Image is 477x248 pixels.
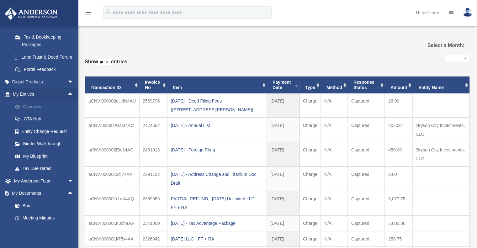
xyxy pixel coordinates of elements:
[299,142,321,166] td: Charge
[413,77,469,93] th: Entity Name: activate to sort column ascending
[9,162,83,175] a: Tax Due Dates
[299,166,321,191] td: Charge
[85,215,139,231] td: aCNVI000001n3dh4AA
[385,93,413,118] td: 26.00
[348,166,385,191] td: Captured
[139,215,167,231] td: 2341009
[171,145,263,154] div: [DATE] - Foreign Filing
[267,142,299,166] td: [DATE]
[139,191,167,215] td: 2359989
[321,118,348,142] td: N/A
[385,142,413,166] td: 450.00
[9,113,83,125] a: CTA Hub
[9,138,83,150] a: Binder Walkthrough
[267,191,299,215] td: [DATE]
[105,8,112,15] i: search
[139,77,167,93] th: Invoice No: activate to sort column ascending
[299,231,321,247] td: Charge
[348,215,385,231] td: Captured
[385,215,413,231] td: 5,000.00
[9,31,83,51] a: Tax & Bookkeeping Packages
[321,77,348,93] th: Method: activate to sort column ascending
[9,150,83,162] a: My Blueprint
[85,11,92,16] a: menu
[9,100,83,113] a: Overview
[321,231,348,247] td: N/A
[4,187,83,200] a: My Documentsarrow_drop_up
[299,118,321,142] td: Charge
[321,142,348,166] td: N/A
[4,88,83,101] a: My Entitiesarrow_drop_up
[9,125,83,138] a: Entity Change Request
[413,142,469,166] td: Bryson City Investments, LLC
[385,77,413,93] th: Amount: activate to sort column ascending
[321,93,348,118] td: N/A
[348,191,385,215] td: Captured
[9,212,83,224] a: Meeting Minutes
[299,215,321,231] td: Charge
[348,93,385,118] td: Captured
[139,93,167,118] td: 2569796
[267,231,299,247] td: [DATE]
[85,9,92,16] i: menu
[413,118,469,142] td: Bryson City Investments, LLC
[385,118,413,142] td: 203.00
[171,170,263,187] div: [DATE] - Address Change and Titanium Doc Draft
[348,231,385,247] td: Captured
[171,219,263,228] div: [DATE] - Tax Advantage Package
[98,59,111,66] select: Showentries
[85,77,139,93] th: Transaction ID: activate to sort column ascending
[267,166,299,191] td: [DATE]
[299,77,321,93] th: Type: activate to sort column ascending
[85,93,139,118] td: aCNVI000002uUdN4AU
[85,231,139,247] td: aCNVI000001k75x4AA
[171,121,263,130] div: [DATE] - Annual List
[139,118,167,142] td: 2474502
[267,118,299,142] td: [DATE]
[348,118,385,142] td: Captured
[9,199,83,212] a: Box
[267,93,299,118] td: [DATE]
[9,224,83,237] a: Forms Library
[385,191,413,215] td: 3,077.75
[9,63,83,76] a: Portal Feedback
[139,231,167,247] td: 2326042
[321,191,348,215] td: N/A
[139,166,167,191] td: 2391122
[167,77,267,93] th: Item: activate to sort column ascending
[4,175,83,187] a: My Anderson Teamarrow_drop_down
[67,88,80,101] span: arrow_drop_up
[410,41,464,50] label: Select a Month:
[348,77,385,93] th: Response Status: activate to sort column ascending
[3,8,60,20] img: Anderson Advisors Platinum Portal
[85,142,139,166] td: aCNVI000002Eio14AC
[9,51,83,63] a: Land Trust & Deed Forum
[67,76,80,88] span: arrow_drop_down
[463,8,472,17] img: User Pic
[267,77,299,93] th: Payment Date: activate to sort column ascending
[299,191,321,215] td: Charge
[267,215,299,231] td: [DATE]
[85,118,139,142] td: aCNVI000002Gskr4AC
[67,175,80,187] span: arrow_drop_down
[299,93,321,118] td: Charge
[85,57,127,72] label: Show entries
[67,187,80,200] span: arrow_drop_up
[85,191,139,215] td: aCNVI000001r1gX4AQ
[139,142,167,166] td: 2461913
[171,194,263,212] div: PARTIAL REFUND - [DATE] Unlimited LLC - FF + RA
[171,97,263,114] div: [DATE] - Deed Filing Fees ([STREET_ADDRESS][PERSON_NAME])
[385,166,413,191] td: 8.00
[85,166,139,191] td: aCNVI000001xdj74AA
[321,215,348,231] td: N/A
[4,76,83,88] a: Digital Productsarrow_drop_down
[385,231,413,247] td: 258.75
[171,235,263,243] div: [DATE] LLC - FF + RA
[348,142,385,166] td: Captured
[321,166,348,191] td: N/A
